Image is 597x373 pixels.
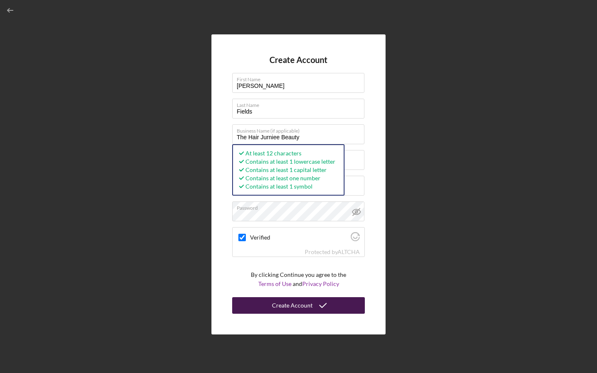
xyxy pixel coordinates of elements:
[237,73,364,82] label: First Name
[302,280,339,287] a: Privacy Policy
[305,249,360,255] div: Protected by
[258,280,291,287] a: Terms of Use
[232,297,365,314] button: Create Account
[272,297,313,314] div: Create Account
[237,125,364,134] label: Business Name (if applicable)
[237,157,335,166] div: Contains at least 1 lowercase letter
[269,55,328,65] h4: Create Account
[237,202,364,211] label: Password
[251,270,346,289] p: By clicking Continue you agree to the and
[337,248,360,255] a: Visit Altcha.org
[237,149,335,157] div: At least 12 characters
[237,166,335,174] div: Contains at least 1 capital letter
[237,99,364,108] label: Last Name
[237,182,335,191] div: Contains at least 1 symbol
[237,174,335,182] div: Contains at least one number
[250,234,348,241] label: Verified
[351,235,360,242] a: Visit Altcha.org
